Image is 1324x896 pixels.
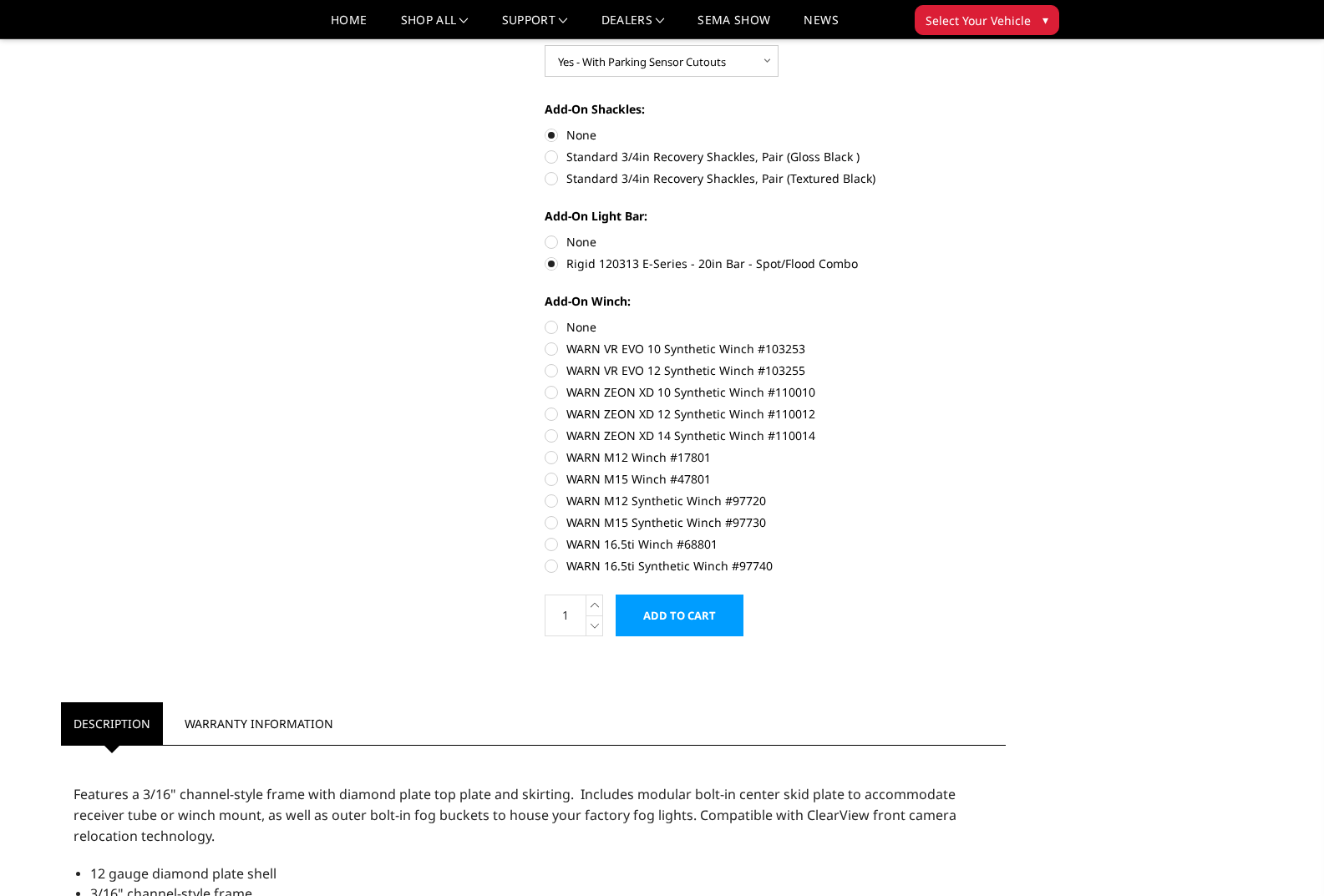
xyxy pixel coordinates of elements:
label: WARN M15 Winch #47801 [545,470,1006,488]
label: WARN ZEON XD 12 Synthetic Winch #110012 [545,405,1006,423]
a: Description [61,702,163,745]
label: Standard 3/4in Recovery Shackles, Pair (Gloss Black ) [545,148,1006,165]
iframe: Chat Widget [1240,816,1324,896]
label: WARN ZEON XD 14 Synthetic Winch #110014 [545,427,1006,444]
label: WARN 16.5ti Synthetic Winch #97740 [545,557,1006,575]
a: Support [502,14,568,38]
label: Add-On Shackles: [545,100,1006,118]
span: Features a 3/16" channel-style frame with diamond plate top plate and skirting. Includes modular ... [74,785,956,845]
span: 12 gauge diamond plate shell [90,864,276,883]
a: News [804,14,838,38]
label: WARN M15 Synthetic Winch #97730 [545,514,1006,531]
a: Home [331,14,367,38]
a: Dealers [601,14,665,38]
a: shop all [401,14,469,38]
a: Warranty Information [172,702,346,745]
label: WARN M12 Synthetic Winch #97720 [545,492,1006,509]
label: WARN VR EVO 10 Synthetic Winch #103253 [545,340,1006,357]
a: SEMA Show [698,14,770,38]
label: WARN ZEON XD 10 Synthetic Winch #110010 [545,383,1006,401]
span: ▾ [1042,11,1048,28]
label: WARN M12 Winch #17801 [545,448,1006,466]
label: None [545,318,1006,336]
label: Standard 3/4in Recovery Shackles, Pair (Textured Black) [545,170,1006,187]
label: None [545,126,1006,144]
label: Add-On Light Bar: [545,207,1006,225]
label: Add-On Winch: [545,292,1006,310]
label: WARN VR EVO 12 Synthetic Winch #103255 [545,362,1006,379]
label: None [545,233,1006,251]
span: Select Your Vehicle [926,12,1031,29]
label: WARN 16.5ti Winch #68801 [545,535,1006,553]
label: Rigid 120313 E-Series - 20in Bar - Spot/Flood Combo [545,255,1006,272]
input: Add to Cart [616,595,743,636]
button: Select Your Vehicle [915,5,1059,35]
